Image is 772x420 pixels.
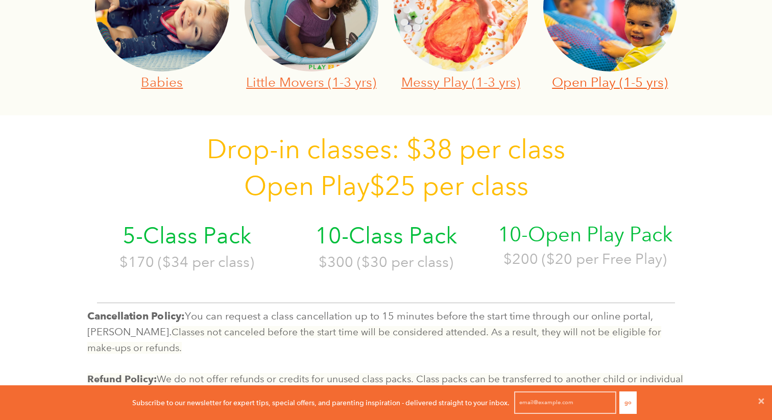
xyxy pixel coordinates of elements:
[493,249,677,269] h1: $200 ($20 per Free Play)
[141,74,183,90] a: Babies
[294,252,478,272] h1: $300 ($30 per class)
[498,222,672,246] span: 10-Open Play Pack
[95,252,279,272] h1: $170 ($34 per class)
[87,373,157,385] strong: Refund Policy:
[246,74,376,90] a: Little Movers (1-3 yrs)
[87,373,683,400] span: We do not offer refunds or credits for unused class packs. Class packs can be transferred to anot...
[132,397,510,408] p: Subscribe to our newsletter for expert tips, special offers, and parenting inspiration - delivere...
[87,310,185,322] span: Cancellation Policy:
[87,326,661,353] span: Classes not canceled before the start time will be considered attended. As a result, they will no...
[123,222,251,249] span: 5-Class Pack
[270,133,565,165] span: -in classes: $38 per class
[619,391,637,414] button: Go
[87,310,653,338] span: You can request a class cancellation up to 15 minutes before the start time through our online po...
[244,170,370,202] span: Open Play
[514,391,616,414] input: email@example.com
[315,222,457,249] span: 10-Class Pack
[207,133,270,165] span: Drop
[552,74,668,90] a: Open Play (1-5 yrs)
[401,74,520,90] a: Messy Play (1-3 yrs)
[370,170,528,202] span: $25 per class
